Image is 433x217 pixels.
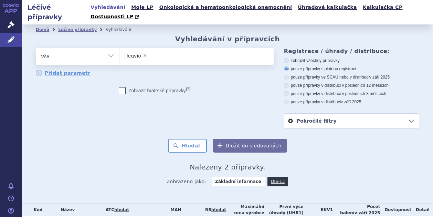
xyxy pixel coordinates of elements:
[168,139,207,153] button: Hledat
[106,24,140,35] li: Vyhledávání
[114,207,129,212] a: hledat
[88,3,127,12] a: Vyhledávání
[129,3,155,12] a: Moje LP
[119,87,191,94] label: Zobrazit bratrské přípravky
[22,2,88,22] h2: Léčivé přípravky
[25,204,47,216] th: Kód
[212,177,265,186] strong: Základní informace
[284,48,419,54] h3: Registrace / úhrady / distribuce:
[284,114,419,128] a: Pokročilé filtry
[284,91,419,96] label: pouze přípravky v distribuci v posledních 3 měsících
[36,27,49,32] a: Domů
[361,3,405,12] a: Kalkulačka CP
[150,51,154,60] input: leqvio
[264,204,304,216] th: První výše úhrady (UHR1)
[157,3,294,12] a: Onkologická a hematoonkologická onemocnění
[36,70,91,76] a: Přidat parametr
[333,204,380,216] th: Počet balení
[167,177,207,186] span: Zobrazeno jako:
[213,139,287,153] button: Uložit do sledovaných
[190,163,265,171] span: Nalezeny 2 přípravky.
[47,204,84,216] th: Název
[186,87,190,91] abbr: (?)
[304,204,333,216] th: EKV1
[341,100,361,104] span: v září 2025
[267,177,288,186] a: DIS-13
[175,35,280,43] h2: Vyhledávání v přípravcích
[284,74,419,80] label: pouze přípravky ve SCAU nebo v distribuci
[284,58,419,63] label: zobrazit všechny přípravky
[355,210,380,215] span: v září 2025
[211,207,226,212] del: hledat
[88,12,142,22] a: Dostupnosti LP
[412,204,433,216] th: Detail
[284,66,419,72] label: pouze přípravky s platnou registrací
[58,27,97,32] a: Léčivé přípravky
[380,204,412,216] th: Dostupnost
[91,14,134,19] span: Dostupnosti LP
[85,204,147,216] th: ATC
[284,83,419,88] label: pouze přípravky v distribuci v posledních 12 měsících
[211,207,226,212] a: vyhledávání neobsahuje žádnou platnou referenční skupinu
[202,204,226,216] th: RS
[143,53,147,58] span: ×
[284,99,419,105] label: pouze přípravky v distribuci
[147,204,202,216] th: MAH
[226,204,264,216] th: Maximální cena výrobce
[296,3,359,12] a: Úhradová kalkulačka
[369,75,390,80] span: v září 2025
[127,53,141,58] span: leqvio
